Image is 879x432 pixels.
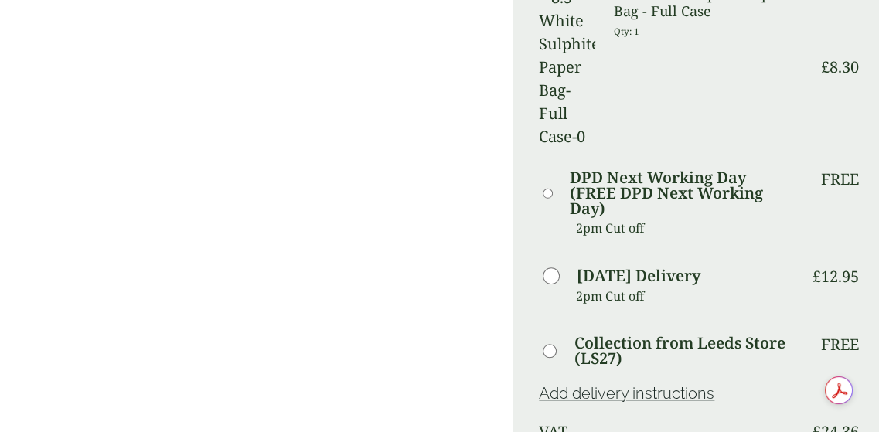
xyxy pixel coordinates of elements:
p: Free [821,335,859,354]
a: Add delivery instructions [539,384,714,403]
p: 2pm Cut off [576,284,792,308]
p: 2pm Cut off [576,216,792,240]
p: Free [821,170,859,189]
label: [DATE] Delivery [577,268,700,284]
span: £ [821,56,830,77]
bdi: 8.30 [821,56,859,77]
label: Collection from Leeds Store (LS27) [574,335,792,366]
span: £ [813,266,821,287]
small: Qty: 1 [614,26,639,37]
bdi: 12.95 [813,266,859,287]
label: DPD Next Working Day (FREE DPD Next Working Day) [570,170,792,216]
